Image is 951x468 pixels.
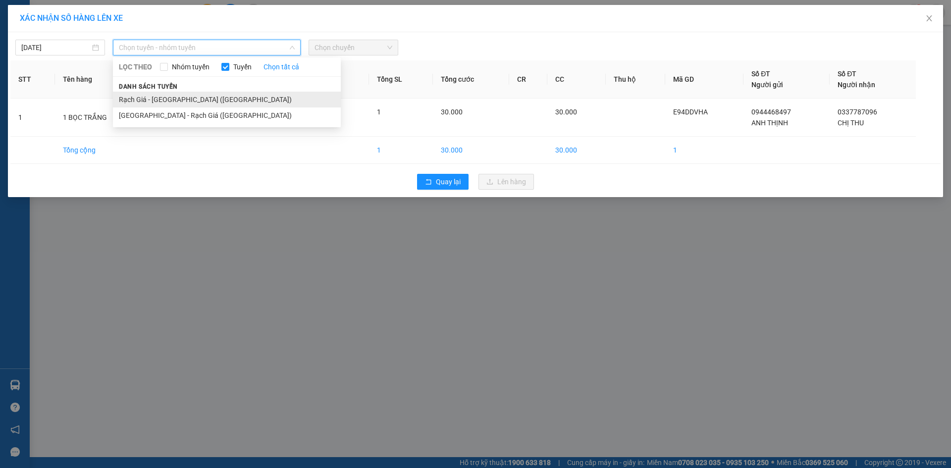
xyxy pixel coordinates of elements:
th: CR [509,60,548,99]
span: Người gửi [751,81,783,89]
span: Số ĐT [838,70,856,78]
li: [GEOGRAPHIC_DATA] - Rạch Giá ([GEOGRAPHIC_DATA]) [113,107,341,123]
span: 30.000 [555,108,577,116]
a: Chọn tất cả [264,61,299,72]
input: 12/10/2025 [21,42,90,53]
span: down [289,45,295,51]
span: rollback [425,178,432,186]
td: 1 BỌC TRẮNG [55,99,148,137]
span: CHỊ THU [838,119,864,127]
span: 30.000 [441,108,463,116]
span: XÁC NHẬN SỐ HÀNG LÊN XE [20,13,123,23]
th: Tổng SL [369,60,433,99]
td: 30.000 [547,137,606,164]
th: Tổng cước [433,60,509,99]
td: 1 [369,137,433,164]
span: Người nhận [838,81,875,89]
li: Rạch Giá - [GEOGRAPHIC_DATA] ([GEOGRAPHIC_DATA]) [113,92,341,107]
span: Quay lại [436,176,461,187]
th: STT [10,60,55,99]
th: Tên hàng [55,60,148,99]
button: Close [915,5,943,33]
th: CC [547,60,606,99]
td: 1 [665,137,743,164]
span: Chọn tuyến - nhóm tuyến [119,40,295,55]
span: close [925,14,933,22]
td: 1 [10,99,55,137]
td: 30.000 [433,137,509,164]
span: E94DDVHA [673,108,708,116]
span: Tuyến [229,61,256,72]
span: Nhóm tuyến [168,61,213,72]
span: LỌC THEO [119,61,152,72]
span: ANH THỊNH [751,119,788,127]
th: Mã GD [665,60,743,99]
span: Chọn chuyến [315,40,392,55]
span: Số ĐT [751,70,770,78]
span: 0944468497 [751,108,791,116]
span: 0337787096 [838,108,877,116]
td: Tổng cộng [55,137,148,164]
button: uploadLên hàng [478,174,534,190]
span: Danh sách tuyến [113,82,184,91]
span: 1 [377,108,381,116]
th: Thu hộ [606,60,665,99]
button: rollbackQuay lại [417,174,469,190]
